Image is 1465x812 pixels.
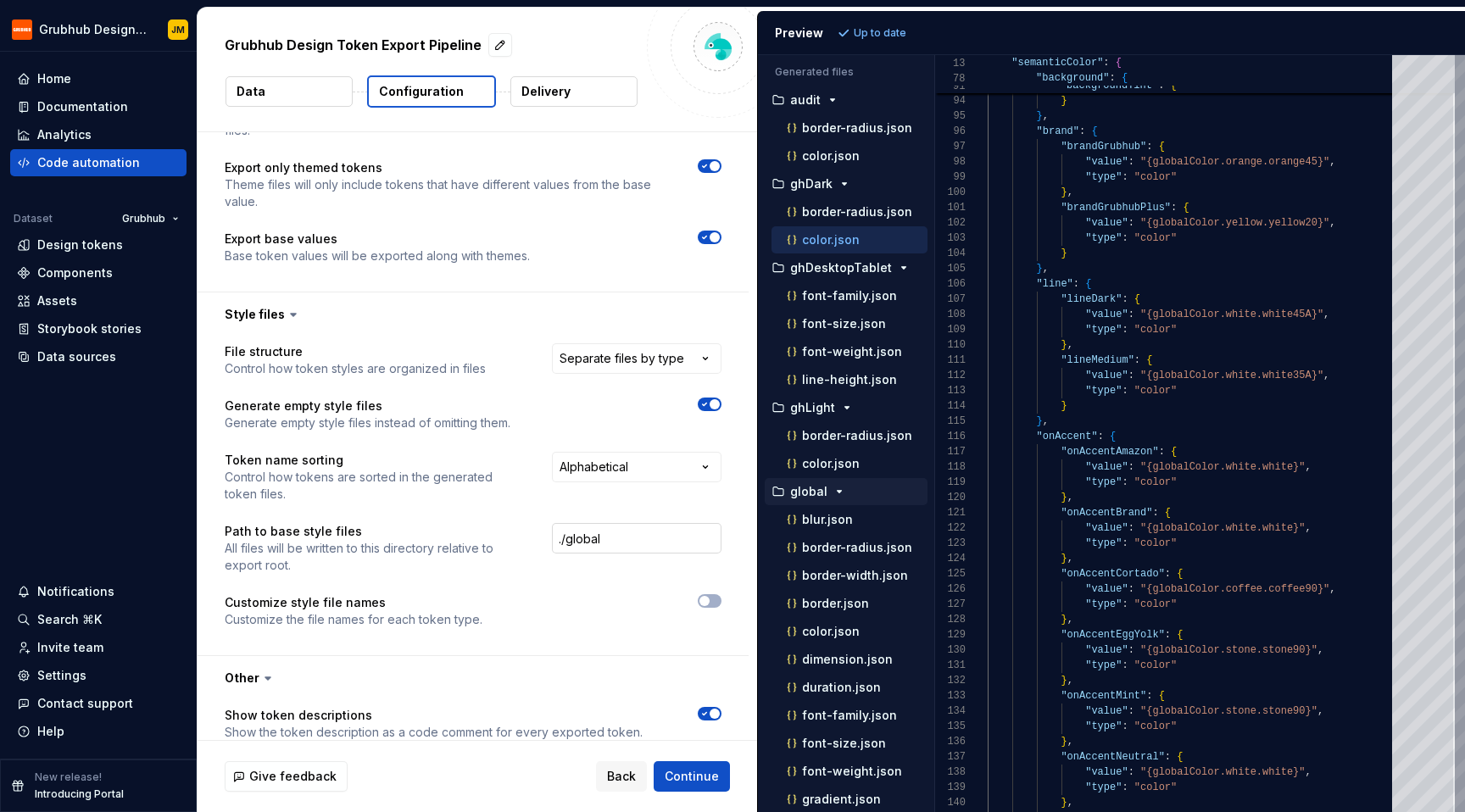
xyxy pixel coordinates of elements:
div: 122 [935,520,966,536]
p: border-radius.json [802,121,912,135]
button: border.json [771,594,927,613]
span: : [1110,72,1116,84]
p: Base token values will be exported along with themes. [225,247,530,264]
div: 134 [935,704,966,719]
div: JM [171,23,185,36]
span: "{globalColor.white.white45A}" [1140,309,1323,320]
a: Data sources [10,343,187,370]
div: Help [37,723,64,740]
span: "type" [1085,598,1122,610]
a: Settings [10,662,187,689]
p: global [790,485,827,498]
button: line-height.json [771,370,927,389]
p: Grubhub Design Token Export Pipeline [225,35,482,55]
span: , [1067,675,1072,687]
span: { [1164,507,1170,519]
span: { [1171,446,1177,458]
button: Configuration [367,75,496,108]
span: "type" [1085,232,1122,244]
span: "brand" [1036,125,1078,137]
p: border.json [802,597,869,610]
span: : [1128,156,1134,168]
span: : [1164,629,1170,641]
div: Contact support [37,695,133,712]
div: 135 [935,719,966,734]
div: Assets [37,292,77,309]
div: Home [37,70,71,87]
span: , [1067,339,1072,351]
span: "color" [1134,385,1176,397]
span: , [1067,614,1072,626]
span: { [1146,354,1152,366]
div: Preview [775,25,823,42]
p: Show token descriptions [225,707,643,724]
span: , [1323,370,1329,381]
span: , [1042,110,1048,122]
div: Invite team [37,639,103,656]
p: font-family.json [802,709,897,722]
span: "onAccentEggYolk" [1061,629,1164,641]
div: 110 [935,337,966,353]
p: color.json [802,149,860,163]
span: } [1061,736,1067,748]
span: } [1061,186,1067,198]
span: : [1122,171,1128,183]
span: "{globalColor.stone.stone90}" [1140,705,1317,717]
div: Settings [37,667,86,684]
div: 106 [935,276,966,292]
span: "value" [1085,644,1128,656]
span: "value" [1085,461,1128,473]
span: "{globalColor.orange.orange45}" [1140,156,1329,168]
span: , [1329,156,1335,168]
span: { [1091,125,1097,137]
span: } [1061,675,1067,687]
span: } [1061,400,1067,412]
button: Delivery [510,76,638,107]
button: Grubhub [114,207,187,231]
span: : [1097,431,1103,442]
span: } [1061,553,1067,565]
span: , [1305,522,1311,534]
p: gradient.json [802,793,881,806]
span: : [1158,80,1164,92]
span: : [1122,324,1128,336]
button: color.json [771,231,927,249]
span: 13 [935,56,966,71]
div: 128 [935,612,966,627]
p: border-radius.json [802,205,912,219]
p: Data [237,83,265,100]
span: "brandGrubhubPlus" [1061,202,1171,214]
p: Customize style file names [225,594,482,611]
div: 98 [935,154,966,170]
div: 129 [935,627,966,642]
button: Contact support [10,690,187,717]
span: : [1128,309,1134,320]
span: "brandGrubhub" [1061,141,1146,153]
p: Delivery [521,83,571,100]
p: Up to date [854,26,906,40]
span: "color" [1134,537,1176,549]
div: 127 [935,597,966,612]
span: "onAccentMint" [1061,690,1146,702]
span: , [1067,553,1072,565]
span: , [1323,309,1329,320]
p: Generated files [775,65,917,79]
span: { [1122,72,1128,84]
a: Design tokens [10,231,187,259]
div: 96 [935,124,966,139]
span: : [1152,507,1158,519]
p: File structure [225,343,486,360]
p: font-weight.json [802,345,902,359]
p: duration.json [802,681,881,694]
p: Customize the file names for each token type. [225,611,482,628]
p: line-height.json [802,373,897,387]
button: dimension.json [771,650,927,669]
p: Export base values [225,231,530,247]
p: border-radius.json [802,541,912,554]
span: "semanticColor" [1011,57,1103,69]
p: New release! [35,770,102,784]
span: : [1128,370,1134,381]
div: 120 [935,490,966,505]
div: 117 [935,444,966,459]
span: { [1183,202,1189,214]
